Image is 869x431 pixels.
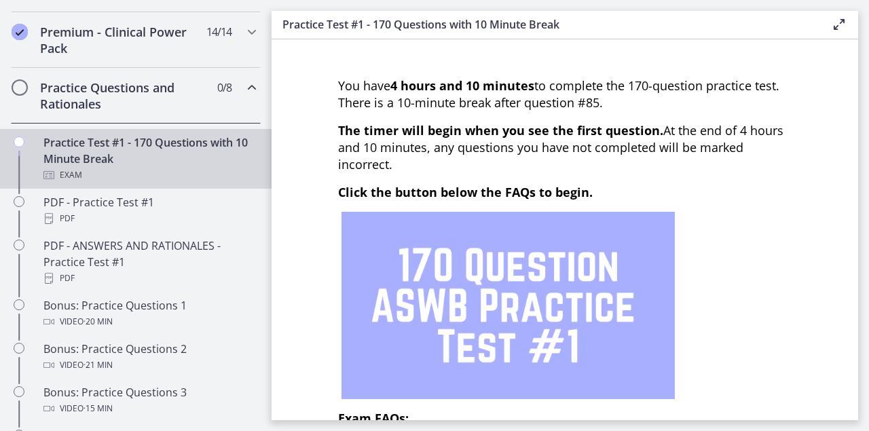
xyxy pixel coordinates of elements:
img: 1.png [341,212,675,399]
div: Video [43,314,255,330]
span: At the end of 4 hours and 10 minutes, any questions you have not completed will be marked incorrect. [338,122,783,172]
strong: 4 hours and 10 minutes [390,77,534,94]
h2: Premium - Clinical Power Pack [40,24,206,56]
h3: Practice Test #1 - 170 Questions with 10 Minute Break [282,16,809,33]
div: Practice Test #1 - 170 Questions with 10 Minute Break [43,134,255,183]
div: PDF - Practice Test #1 [43,194,255,227]
span: · 15 min [84,400,113,417]
span: · 20 min [84,314,113,330]
span: Click the button below the FAQs to begin. [338,184,593,200]
div: Bonus: Practice Questions 3 [43,384,255,417]
div: Video [43,400,255,417]
span: Exam FAQs: [338,410,409,426]
div: PDF [43,270,255,286]
div: PDF [43,210,255,227]
span: 0 / 8 [217,79,232,96]
span: You have to complete the 170-question practice test. There is a 10-minute break after question #85. [338,77,779,111]
i: Completed [12,24,28,40]
div: Exam [43,167,255,183]
h2: Practice Questions and Rationales [40,79,206,112]
div: Video [43,357,255,373]
div: Bonus: Practice Questions 1 [43,297,255,330]
span: 14 / 14 [206,24,232,40]
div: PDF - ANSWERS AND RATIONALES - Practice Test #1 [43,238,255,286]
div: Bonus: Practice Questions 2 [43,341,255,373]
span: · 21 min [84,357,113,373]
span: The timer will begin when you see the first question. [338,122,663,138]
